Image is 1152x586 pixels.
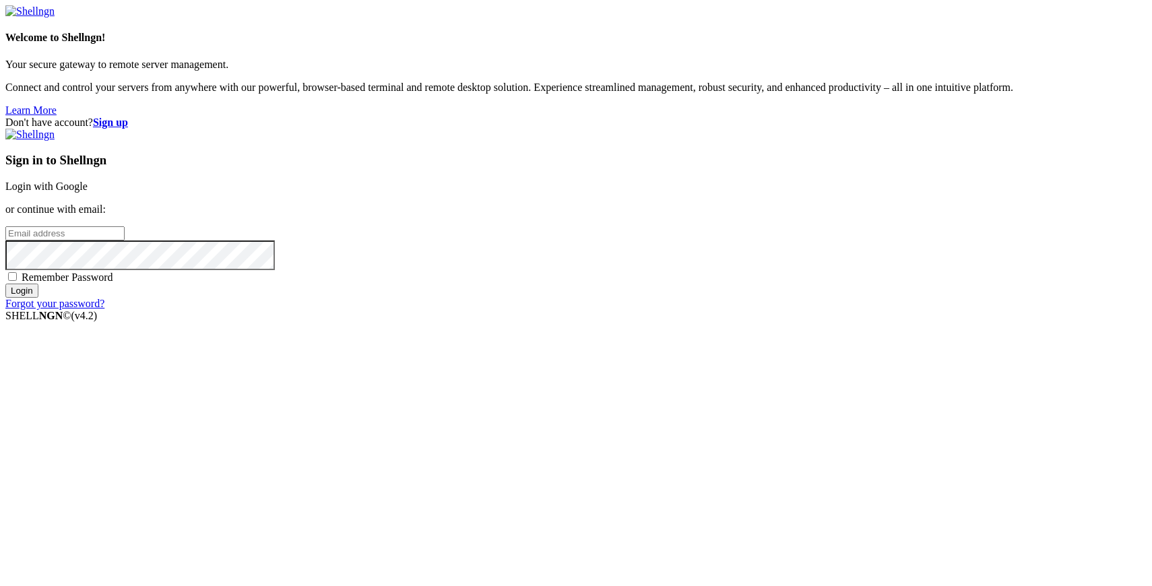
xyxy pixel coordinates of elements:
h3: Sign in to Shellngn [5,153,1147,168]
b: NGN [39,310,63,321]
a: Forgot your password? [5,298,104,309]
img: Shellngn [5,129,55,141]
h4: Welcome to Shellngn! [5,32,1147,44]
p: Connect and control your servers from anywhere with our powerful, browser-based terminal and remo... [5,82,1147,94]
input: Email address [5,226,125,240]
span: Remember Password [22,271,113,283]
p: or continue with email: [5,203,1147,216]
span: SHELL © [5,310,97,321]
p: Your secure gateway to remote server management. [5,59,1147,71]
input: Login [5,284,38,298]
a: Sign up [93,117,128,128]
img: Shellngn [5,5,55,18]
a: Login with Google [5,181,88,192]
input: Remember Password [8,272,17,281]
div: Don't have account? [5,117,1147,129]
a: Learn More [5,104,57,116]
span: 4.2.0 [71,310,98,321]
